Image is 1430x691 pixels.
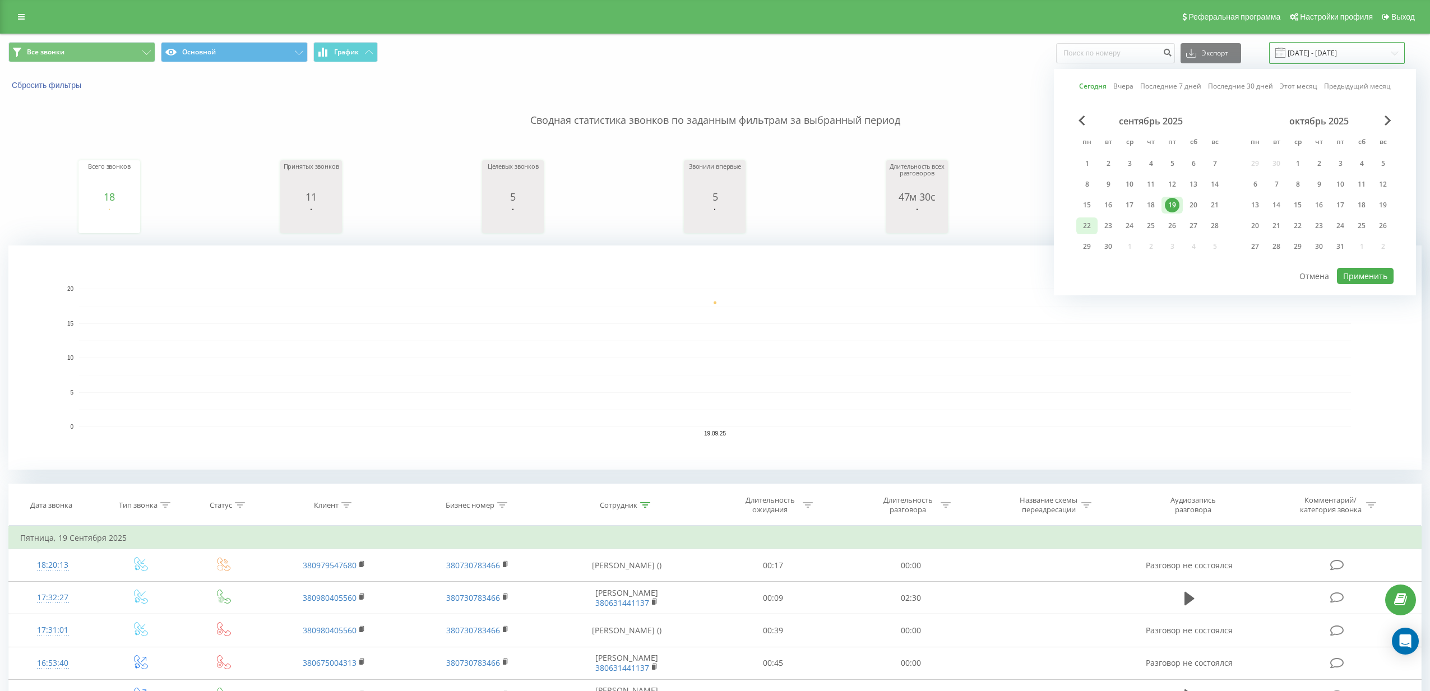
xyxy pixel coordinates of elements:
text: 15 [67,321,74,327]
span: Настройки профиля [1300,12,1373,21]
div: ср 8 окт. 2025 г. [1287,176,1308,193]
button: График [313,42,378,62]
abbr: понедельник [1247,135,1264,151]
div: чт 23 окт. 2025 г. [1308,217,1330,234]
div: Бизнес номер [446,500,494,510]
abbr: среда [1121,135,1138,151]
abbr: пятница [1332,135,1349,151]
a: Этот месяц [1280,81,1317,91]
div: вт 2 сент. 2025 г. [1098,155,1119,172]
div: 17 [1122,198,1137,212]
div: 16:53:40 [20,652,86,674]
div: 30 [1101,239,1116,254]
div: 4 [1354,156,1369,171]
div: 5 [1376,156,1390,171]
div: 28 [1207,219,1222,233]
a: 380980405560 [303,592,357,603]
td: 02:30 [842,582,980,614]
div: вс 12 окт. 2025 г. [1372,176,1394,193]
abbr: воскресенье [1375,135,1391,151]
div: 12 [1165,177,1179,192]
div: сб 13 сент. 2025 г. [1183,176,1204,193]
button: Экспорт [1181,43,1241,63]
abbr: пятница [1164,135,1181,151]
div: Дата звонка [30,500,72,510]
abbr: четверг [1142,135,1159,151]
div: 29 [1080,239,1094,254]
td: [PERSON_NAME] () [549,614,704,647]
div: 7 [1207,156,1222,171]
div: вс 26 окт. 2025 г. [1372,217,1394,234]
div: 13 [1248,198,1262,212]
text: 5 [70,389,73,396]
div: 30 [1312,239,1326,254]
div: пн 22 сент. 2025 г. [1076,217,1098,234]
abbr: среда [1289,135,1306,151]
div: Длительность ожидания [740,495,800,514]
a: Вчера [1113,81,1133,91]
div: чт 9 окт. 2025 г. [1308,176,1330,193]
svg: A chart. [687,202,743,236]
div: Open Intercom Messenger [1392,628,1419,655]
a: 380980405560 [303,625,357,636]
div: 11 [1144,177,1158,192]
div: вт 23 сент. 2025 г. [1098,217,1119,234]
td: 00:00 [842,614,980,647]
div: вт 30 сент. 2025 г. [1098,238,1119,255]
div: 9 [1312,177,1326,192]
div: 3 [1333,156,1348,171]
div: 24 [1333,219,1348,233]
div: 20 [1186,198,1201,212]
div: вт 7 окт. 2025 г. [1266,176,1287,193]
svg: A chart. [283,202,339,236]
div: 10 [1122,177,1137,192]
div: 18 [1144,198,1158,212]
span: Все звонки [27,48,64,57]
span: Разговор не состоялся [1146,625,1233,636]
div: вт 21 окт. 2025 г. [1266,217,1287,234]
svg: A chart. [8,245,1422,470]
div: 8 [1290,177,1305,192]
div: чт 18 сент. 2025 г. [1140,197,1161,214]
div: 13 [1186,177,1201,192]
input: Поиск по номеру [1056,43,1175,63]
svg: A chart. [485,202,541,236]
abbr: суббота [1353,135,1370,151]
a: Последние 30 дней [1208,81,1273,91]
div: 26 [1165,219,1179,233]
span: Разговор не состоялся [1146,560,1233,571]
div: A chart. [889,202,945,236]
div: 17 [1333,198,1348,212]
text: 0 [70,424,73,430]
div: сб 27 сент. 2025 г. [1183,217,1204,234]
div: Длительность разговора [878,495,938,514]
div: ср 29 окт. 2025 г. [1287,238,1308,255]
div: 1 [1290,156,1305,171]
td: [PERSON_NAME] () [549,549,704,582]
div: пт 12 сент. 2025 г. [1161,176,1183,193]
div: пн 29 сент. 2025 г. [1076,238,1098,255]
div: 9 [1101,177,1116,192]
div: пн 6 окт. 2025 г. [1244,176,1266,193]
div: пт 31 окт. 2025 г. [1330,238,1351,255]
div: ср 3 сент. 2025 г. [1119,155,1140,172]
span: Next Month [1385,115,1391,126]
a: Предыдущий месяц [1324,81,1391,91]
a: 380979547680 [303,560,357,571]
td: [PERSON_NAME] [549,647,704,679]
text: 10 [67,355,74,361]
div: 5 [1165,156,1179,171]
div: ср 10 сент. 2025 г. [1119,176,1140,193]
a: Последние 7 дней [1140,81,1201,91]
div: 25 [1144,219,1158,233]
div: 31 [1333,239,1348,254]
span: Previous Month [1079,115,1085,126]
div: 8 [1080,177,1094,192]
div: 11 [1354,177,1369,192]
div: Клиент [314,500,339,510]
div: 20 [1248,219,1262,233]
div: пн 20 окт. 2025 г. [1244,217,1266,234]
